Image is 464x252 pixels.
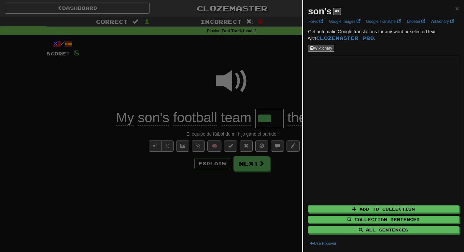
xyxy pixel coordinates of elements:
button: Wiktionary [308,45,334,52]
button: All Sentences [308,226,459,233]
button: Add to Collection [308,205,459,213]
button: Use Popover [308,240,338,247]
button: Collection Sentences [308,216,459,223]
strong: son's [308,6,331,16]
a: Tatoeba [404,18,427,25]
a: Wiktionary [429,18,456,25]
button: Close [455,5,459,12]
a: Google Translate [364,18,403,25]
span: × [455,5,459,12]
a: Forvo [306,18,325,25]
a: Clozemaster Pro [316,35,374,41]
p: Get automatic Google translations for any word or selected text with . [308,28,459,41]
a: Google Images [327,18,362,25]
